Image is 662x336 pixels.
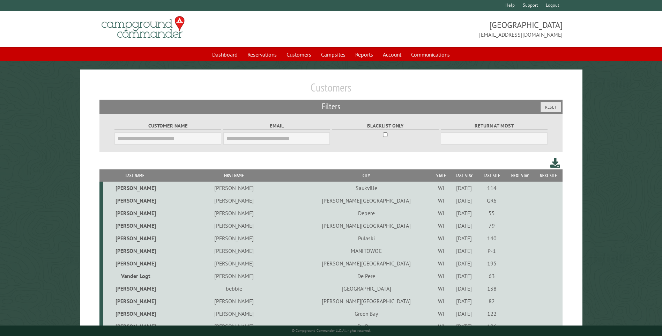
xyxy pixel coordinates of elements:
td: 106 [478,320,506,333]
td: De Pere [300,270,432,282]
td: 79 [478,219,506,232]
td: [PERSON_NAME] [103,307,167,320]
td: [GEOGRAPHIC_DATA] [300,282,432,295]
td: 114 [478,182,506,194]
td: [PERSON_NAME] [103,295,167,307]
td: [PERSON_NAME] [103,282,167,295]
div: [DATE] [451,285,477,292]
th: Last Stay [450,169,478,182]
td: WI [432,244,450,257]
td: MANITOWOC [300,244,432,257]
div: [DATE] [451,323,477,330]
td: 82 [478,295,506,307]
td: [PERSON_NAME] [167,320,301,333]
td: [PERSON_NAME] [167,244,301,257]
img: Campground Commander [99,14,187,41]
td: WI [432,257,450,270]
th: Last Site [478,169,506,182]
span: [GEOGRAPHIC_DATA] [EMAIL_ADDRESS][DOMAIN_NAME] [331,19,563,39]
td: 63 [478,270,506,282]
div: [DATE] [451,247,477,254]
td: [PERSON_NAME] [167,270,301,282]
td: [PERSON_NAME] [103,207,167,219]
div: [DATE] [451,197,477,204]
td: [PERSON_NAME] [167,257,301,270]
th: Next Stay [505,169,534,182]
td: [PERSON_NAME] [103,320,167,333]
td: WI [432,307,450,320]
td: 195 [478,257,506,270]
td: [PERSON_NAME] [167,194,301,207]
label: Email [223,122,330,130]
th: Next Site [535,169,563,182]
td: [PERSON_NAME] [103,194,167,207]
td: WI [432,182,450,194]
a: Communications [407,48,454,61]
div: [DATE] [451,272,477,279]
th: State [432,169,450,182]
td: WI [432,232,450,244]
td: [PERSON_NAME] [167,307,301,320]
td: 138 [478,282,506,295]
td: bebbie [167,282,301,295]
td: 122 [478,307,506,320]
td: P-1 [478,244,506,257]
td: Saukville [300,182,432,194]
td: [PERSON_NAME] [103,257,167,270]
small: © Campground Commander LLC. All rights reserved. [292,328,371,333]
td: WI [432,270,450,282]
td: WI [432,295,450,307]
td: De Pere [300,320,432,333]
td: Green Bay [300,307,432,320]
td: WI [432,207,450,219]
a: Customers [282,48,315,61]
td: GR6 [478,194,506,207]
div: [DATE] [451,222,477,229]
td: [PERSON_NAME] [167,232,301,244]
th: City [300,169,432,182]
a: Dashboard [208,48,242,61]
h2: Filters [99,100,562,113]
div: [DATE] [451,235,477,242]
div: [DATE] [451,184,477,191]
label: Customer Name [114,122,221,130]
td: WI [432,282,450,295]
a: Download this customer list (.csv) [550,156,560,169]
td: [PERSON_NAME][GEOGRAPHIC_DATA] [300,295,432,307]
a: Campsites [317,48,350,61]
div: [DATE] [451,210,477,217]
td: [PERSON_NAME] [167,182,301,194]
td: Depere [300,207,432,219]
td: [PERSON_NAME][GEOGRAPHIC_DATA] [300,257,432,270]
td: Vander Logt [103,270,167,282]
h1: Customers [99,81,562,100]
a: Reports [351,48,377,61]
td: 140 [478,232,506,244]
td: [PERSON_NAME] [167,219,301,232]
a: Account [379,48,406,61]
th: Last Name [103,169,167,182]
td: [PERSON_NAME] [103,232,167,244]
td: [PERSON_NAME] [103,219,167,232]
a: Reservations [243,48,281,61]
td: [PERSON_NAME] [167,207,301,219]
td: [PERSON_NAME][GEOGRAPHIC_DATA] [300,219,432,232]
label: Return at most [441,122,547,130]
td: WI [432,219,450,232]
label: Blacklist only [332,122,439,130]
td: 55 [478,207,506,219]
td: WI [432,320,450,333]
td: [PERSON_NAME] [103,182,167,194]
td: WI [432,194,450,207]
td: [PERSON_NAME] [103,244,167,257]
th: First Name [167,169,301,182]
button: Reset [541,102,561,112]
div: [DATE] [451,298,477,305]
div: [DATE] [451,260,477,267]
div: [DATE] [451,310,477,317]
td: [PERSON_NAME][GEOGRAPHIC_DATA] [300,194,432,207]
td: [PERSON_NAME] [167,295,301,307]
td: Pulaski [300,232,432,244]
